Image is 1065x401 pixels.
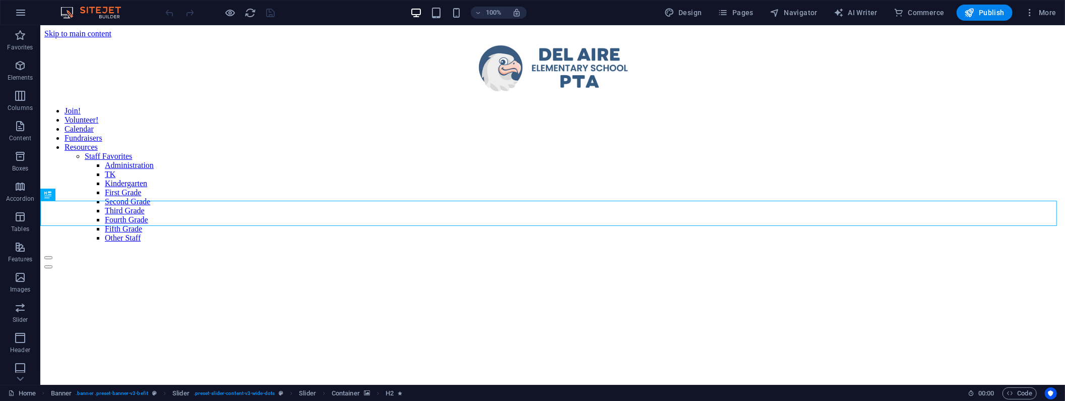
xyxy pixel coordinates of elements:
[957,5,1013,21] button: Publish
[1007,387,1032,399] span: Code
[332,387,360,399] span: Click to select. Double-click to edit
[486,7,502,19] h6: 100%
[718,8,754,18] span: Pages
[51,387,72,399] span: Click to select. Double-click to edit
[9,134,31,142] p: Content
[10,346,30,354] p: Header
[13,316,28,324] p: Slider
[766,5,822,21] button: Navigator
[398,390,402,396] i: Element contains an animation
[8,104,33,112] p: Columns
[834,8,878,18] span: AI Writer
[12,164,29,173] p: Boxes
[4,4,71,13] a: Skip to main content
[770,8,818,18] span: Navigator
[1045,387,1057,399] button: Usercentrics
[10,285,31,294] p: Images
[279,390,283,396] i: This element is a customizable preset
[8,74,33,82] p: Elements
[660,5,706,21] div: Design (Ctrl+Alt+Y)
[1003,387,1037,399] button: Code
[245,7,257,19] i: Reload page
[660,5,706,21] button: Design
[152,390,157,396] i: This element is a customizable preset
[51,387,403,399] nav: breadcrumb
[7,43,33,51] p: Favorites
[894,8,945,18] span: Commerce
[8,255,32,263] p: Features
[512,8,521,17] i: On resize automatically adjust zoom level to fit chosen device.
[386,387,394,399] span: Click to select. Double-click to edit
[830,5,882,21] button: AI Writer
[11,225,29,233] p: Tables
[664,8,702,18] span: Design
[8,387,36,399] a: Click to cancel selection. Double-click to open Pages
[172,387,190,399] span: Click to select. Double-click to edit
[471,7,507,19] button: 100%
[1025,8,1056,18] span: More
[244,7,257,19] button: reload
[978,387,994,399] span: 00 00
[1021,5,1060,21] button: More
[364,390,370,396] i: This element contains a background
[965,8,1005,18] span: Publish
[968,387,994,399] h6: Session time
[985,389,987,397] span: :
[224,7,236,19] button: Click here to leave preview mode and continue editing
[76,387,148,399] span: . banner .preset-banner-v3-befit
[890,5,949,21] button: Commerce
[714,5,758,21] button: Pages
[194,387,275,399] span: . preset-slider-content-v3-wide-dots
[299,387,316,399] span: Click to select. Double-click to edit
[6,195,34,203] p: Accordion
[58,7,134,19] img: Editor Logo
